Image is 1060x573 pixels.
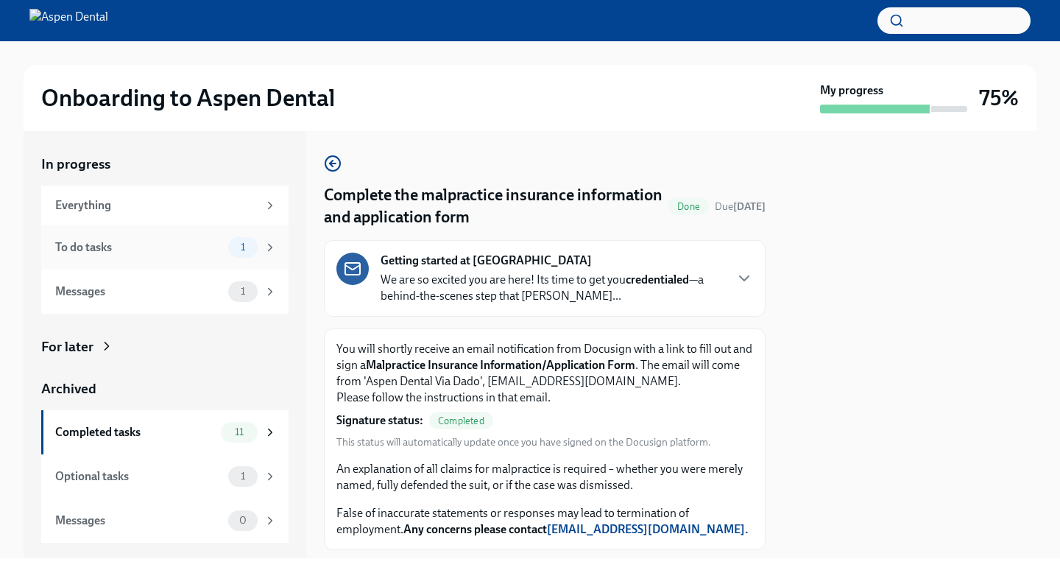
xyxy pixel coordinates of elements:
span: Done [668,201,709,212]
h3: 75% [979,85,1019,111]
img: Aspen Dental [29,9,108,32]
span: Due [715,200,766,213]
a: Archived [41,379,289,398]
span: 0 [230,515,255,526]
p: False of inaccurate statements or responses may lead to termination of employment. [336,505,753,538]
h2: Onboarding to Aspen Dental [41,83,335,113]
a: Messages0 [41,499,289,543]
h4: Complete the malpractice insurance information and application form [324,184,662,228]
span: 1 [232,471,254,482]
p: An explanation of all claims for malpractice is required – whether you were merely named, fully d... [336,461,753,493]
div: Completed tasks [55,424,215,440]
div: Messages [55,284,222,300]
a: Everything [41,186,289,225]
div: For later [41,337,93,356]
span: Completed [429,415,493,426]
span: 11 [226,426,252,437]
div: Everything [55,197,258,214]
a: For later [41,337,289,356]
strong: My progress [820,82,883,99]
a: To do tasks1 [41,225,289,270]
p: We are so excited you are here! Its time to get you —a behind-the-scenes step that [PERSON_NAME]... [381,272,724,304]
a: Optional tasks1 [41,454,289,499]
a: Completed tasks11 [41,410,289,454]
a: Messages1 [41,270,289,314]
strong: Malpractice Insurance Information/Application Form [366,358,635,372]
div: Optional tasks [55,468,222,485]
span: August 29th, 2025 10:00 [715,200,766,214]
div: Messages [55,513,222,529]
strong: Signature status: [336,412,423,429]
a: [EMAIL_ADDRESS][DOMAIN_NAME]. [547,522,749,536]
div: To do tasks [55,239,222,256]
strong: [DATE] [733,200,766,213]
span: 1 [232,286,254,297]
strong: Getting started at [GEOGRAPHIC_DATA] [381,253,592,269]
strong: credentialed [626,273,689,286]
span: This status will automatically update once you have signed on the Docusign platform. [336,435,711,449]
strong: Any concerns please contact [403,522,749,536]
p: You will shortly receive an email notification from Docusign with a link to fill out and sign a .... [336,341,753,406]
span: 1 [232,242,254,253]
a: In progress [41,155,289,174]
